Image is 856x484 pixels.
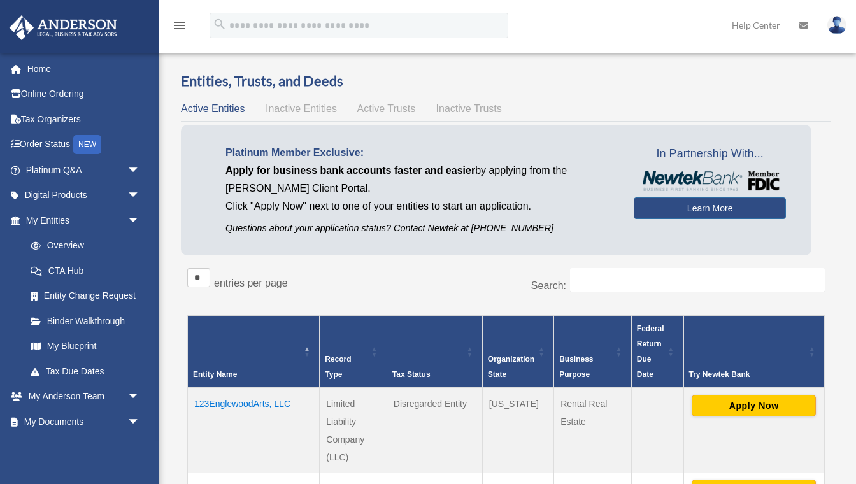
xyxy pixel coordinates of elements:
a: My Blueprint [18,334,153,359]
p: Platinum Member Exclusive: [225,144,615,162]
a: Tax Due Dates [18,359,153,384]
span: Inactive Entities [266,103,337,114]
span: arrow_drop_down [127,409,153,435]
span: arrow_drop_down [127,384,153,410]
th: Federal Return Due Date: Activate to sort [631,315,683,388]
span: arrow_drop_down [127,434,153,460]
span: Active Trusts [357,103,416,114]
span: Tax Status [392,370,431,379]
th: Try Newtek Bank : Activate to sort [683,315,825,388]
img: User Pic [827,16,846,34]
label: entries per page [214,278,288,288]
a: My Documentsarrow_drop_down [9,409,159,434]
td: 123EnglewoodArts, LLC [188,388,320,473]
a: menu [172,22,187,33]
label: Search: [531,280,566,291]
span: arrow_drop_down [127,208,153,234]
span: Business Purpose [559,355,593,379]
p: by applying from the [PERSON_NAME] Client Portal. [225,162,615,197]
a: Home [9,56,159,82]
span: Apply for business bank accounts faster and easier [225,165,475,176]
td: Limited Liability Company (LLC) [320,388,387,473]
a: Online Ordering [9,82,159,107]
span: arrow_drop_down [127,183,153,209]
span: Organization State [488,355,534,379]
button: Apply Now [692,395,816,416]
th: Organization State: Activate to sort [482,315,553,388]
a: Platinum Q&Aarrow_drop_down [9,157,159,183]
a: My Entitiesarrow_drop_down [9,208,153,233]
th: Record Type: Activate to sort [320,315,387,388]
td: [US_STATE] [482,388,553,473]
i: search [213,17,227,31]
a: CTA Hub [18,258,153,283]
a: Overview [18,233,146,259]
span: Inactive Trusts [436,103,502,114]
img: NewtekBankLogoSM.png [640,171,780,191]
a: Binder Walkthrough [18,308,153,334]
span: Federal Return Due Date [637,324,664,379]
td: Disregarded Entity [387,388,482,473]
a: Tax Organizers [9,106,159,132]
i: menu [172,18,187,33]
a: My Anderson Teamarrow_drop_down [9,384,159,409]
span: Entity Name [193,370,237,379]
img: Anderson Advisors Platinum Portal [6,15,121,40]
span: arrow_drop_down [127,157,153,183]
div: Try Newtek Bank [689,367,806,382]
a: Order StatusNEW [9,132,159,158]
a: Online Learningarrow_drop_down [9,434,159,460]
td: Rental Real Estate [554,388,632,473]
a: Learn More [634,197,786,219]
th: Business Purpose: Activate to sort [554,315,632,388]
th: Tax Status: Activate to sort [387,315,482,388]
th: Entity Name: Activate to invert sorting [188,315,320,388]
span: Record Type [325,355,351,379]
h3: Entities, Trusts, and Deeds [181,71,831,91]
p: Click "Apply Now" next to one of your entities to start an application. [225,197,615,215]
div: NEW [73,135,101,154]
p: Questions about your application status? Contact Newtek at [PHONE_NUMBER] [225,220,615,236]
span: In Partnership With... [634,144,786,164]
a: Digital Productsarrow_drop_down [9,183,159,208]
a: Entity Change Request [18,283,153,309]
span: Active Entities [181,103,245,114]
